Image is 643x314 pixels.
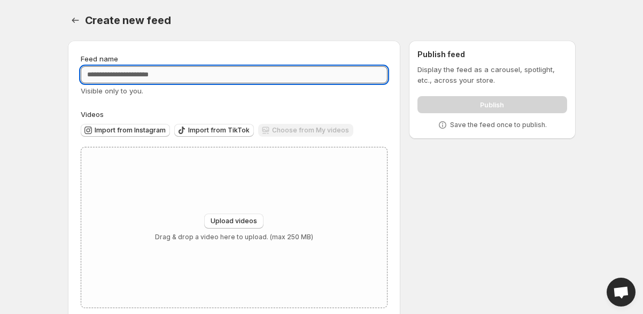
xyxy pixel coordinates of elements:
[81,124,170,137] button: Import from Instagram
[68,13,83,28] button: Settings
[81,110,104,119] span: Videos
[95,126,166,135] span: Import from Instagram
[81,87,143,95] span: Visible only to you.
[607,278,636,307] div: Open chat
[85,14,171,27] span: Create new feed
[211,217,257,225] span: Upload videos
[174,124,254,137] button: Import from TikTok
[155,233,313,241] p: Drag & drop a video here to upload. (max 250 MB)
[81,54,118,63] span: Feed name
[417,49,567,60] h2: Publish feed
[450,121,547,129] p: Save the feed once to publish.
[204,214,264,229] button: Upload videos
[188,126,250,135] span: Import from TikTok
[417,64,567,85] p: Display the feed as a carousel, spotlight, etc., across your store.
